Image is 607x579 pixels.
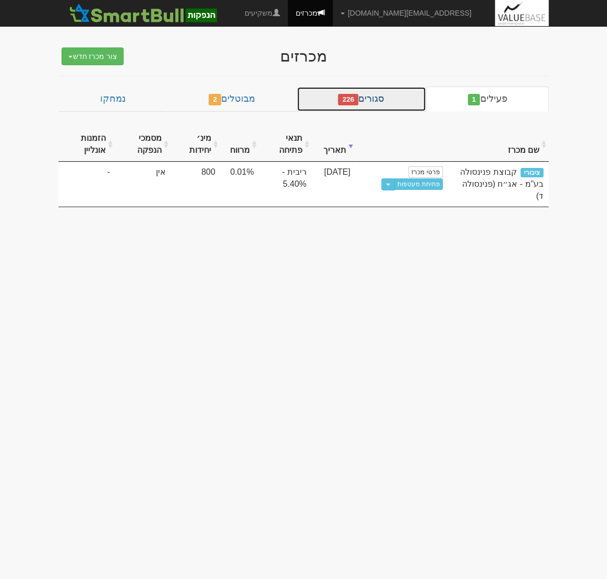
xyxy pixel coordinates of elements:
[338,94,358,105] span: 226
[312,127,356,162] th: תאריך : activate to sort column ascending
[58,87,167,112] a: נמחקו
[408,166,443,178] a: פרטי מכרז
[58,127,115,162] th: הזמנות אונליין : activate to sort column ascending
[135,47,472,65] div: מכרזים
[259,127,312,162] th: תנאי פתיחה : activate to sort column ascending
[468,94,480,105] span: 1
[520,168,543,177] span: ציבורי
[115,127,171,162] th: מסמכי הנפקה : activate to sort column ascending
[107,166,110,178] span: -
[394,178,443,190] a: פתיחת מעטפות
[156,167,166,176] span: אין
[297,87,426,112] a: סגורים
[221,162,259,207] td: 0.01%
[448,127,549,162] th: שם מכרז : activate to sort column ascending
[167,87,296,112] a: מבוטלים
[312,162,356,207] td: [DATE]
[426,87,549,112] a: פעילים
[221,127,259,162] th: מרווח : activate to sort column ascending
[66,3,220,23] img: SmartBull Logo
[171,162,221,207] td: 800
[209,94,221,105] span: 2
[460,167,543,200] span: קבוצת פנינסולה בע"מ - אג״ח (פנינסולה ד)
[171,127,221,162] th: מינ׳ יחידות : activate to sort column ascending
[259,162,312,207] td: ריבית - 5.40%
[62,47,124,65] button: צור מכרז חדש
